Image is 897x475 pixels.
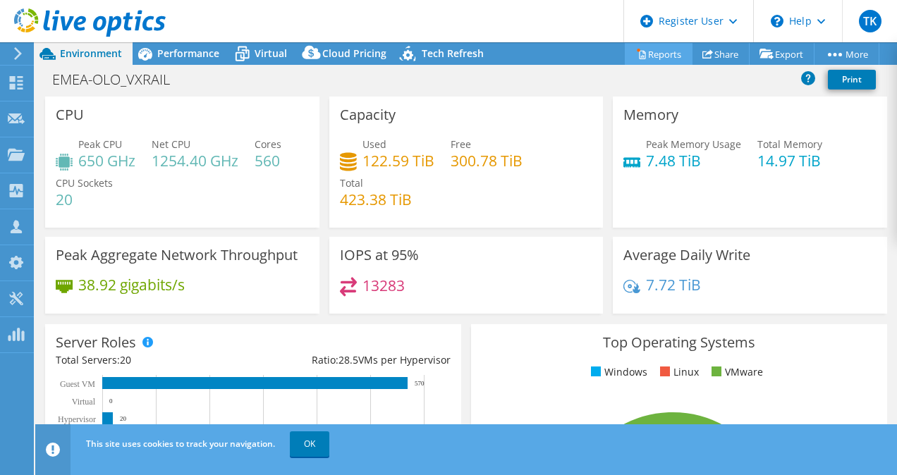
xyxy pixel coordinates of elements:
[646,153,741,168] h4: 7.48 TiB
[623,247,750,263] h3: Average Daily Write
[749,43,814,65] a: Export
[120,353,131,366] span: 20
[78,277,185,292] h4: 38.92 gigabits/s
[78,137,122,151] span: Peak CPU
[708,364,763,380] li: VMware
[757,137,822,151] span: Total Memory
[58,414,96,424] text: Hypervisor
[771,15,783,27] svg: \n
[255,137,281,151] span: Cores
[290,431,329,457] a: OK
[157,47,219,60] span: Performance
[757,153,822,168] h4: 14.97 TiB
[340,192,412,207] h4: 423.38 TiB
[255,47,287,60] span: Virtual
[56,352,253,368] div: Total Servers:
[646,277,701,292] h4: 7.72 TiB
[152,153,238,168] h4: 1254.40 GHz
[451,137,471,151] span: Free
[109,397,113,405] text: 0
[422,47,484,60] span: Tech Refresh
[152,137,190,151] span: Net CPU
[362,137,386,151] span: Used
[255,153,281,168] h4: 560
[362,153,434,168] h4: 122.59 TiB
[56,335,136,350] h3: Server Roles
[86,438,275,450] span: This site uses cookies to track your navigation.
[451,153,523,168] h4: 300.78 TiB
[322,47,386,60] span: Cloud Pricing
[253,352,451,368] div: Ratio: VMs per Hypervisor
[657,364,699,380] li: Linux
[56,107,84,123] h3: CPU
[56,192,113,207] h4: 20
[828,70,876,90] a: Print
[46,72,192,87] h1: EMEA-OLO_VXRAIL
[625,43,692,65] a: Reports
[340,247,419,263] h3: IOPS at 95%
[60,47,122,60] span: Environment
[587,364,647,380] li: Windows
[362,278,405,293] h4: 13283
[56,247,298,263] h3: Peak Aggregate Network Throughput
[482,335,877,350] h3: Top Operating Systems
[56,176,113,190] span: CPU Sockets
[60,379,95,389] text: Guest VM
[72,397,96,407] text: Virtual
[338,353,358,366] span: 28.5
[692,43,750,65] a: Share
[623,107,678,123] h3: Memory
[120,415,127,422] text: 20
[340,176,363,190] span: Total
[78,153,135,168] h4: 650 GHz
[415,380,425,387] text: 570
[859,10,881,32] span: TK
[646,137,741,151] span: Peak Memory Usage
[340,107,396,123] h3: Capacity
[814,43,879,65] a: More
